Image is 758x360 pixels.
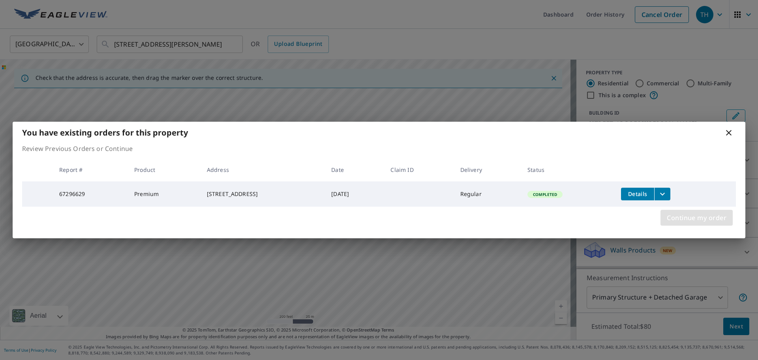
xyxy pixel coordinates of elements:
th: Claim ID [384,158,454,181]
span: Details [626,190,649,198]
b: You have existing orders for this property [22,127,188,138]
td: Premium [128,181,201,207]
th: Delivery [454,158,521,181]
th: Address [201,158,325,181]
button: filesDropdownBtn-67296629 [654,188,670,200]
td: 67296629 [53,181,128,207]
span: Completed [528,192,562,197]
p: Review Previous Orders or Continue [22,144,736,153]
th: Date [325,158,384,181]
div: [STREET_ADDRESS] [207,190,319,198]
td: Regular [454,181,521,207]
th: Report # [53,158,128,181]
button: Continue my order [660,210,733,226]
button: detailsBtn-67296629 [621,188,654,200]
span: Continue my order [667,212,726,223]
td: [DATE] [325,181,384,207]
th: Product [128,158,201,181]
th: Status [521,158,615,181]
